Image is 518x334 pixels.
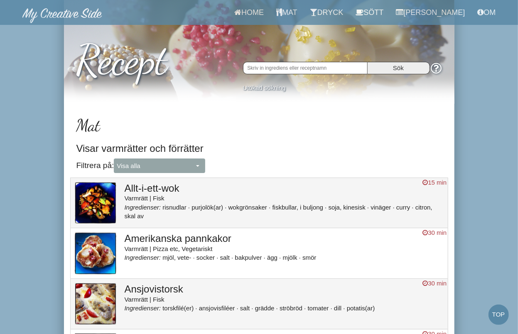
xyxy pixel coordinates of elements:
[162,254,195,261] li: mjöl, vete-
[240,305,253,312] li: salt
[329,204,369,211] li: soja, kinesisk
[368,62,430,74] input: Sök
[489,305,509,325] a: Top
[125,295,444,304] div: Varmrätt | Fisk
[125,194,444,202] div: Varmrätt | Fisk
[162,305,197,312] li: torskfilé(er)
[125,204,161,211] i: Ingredienser:
[76,158,442,173] h4: Filtrera på:
[117,161,194,170] span: Visa alla
[422,178,447,187] div: 15 min
[125,254,161,261] i: Ingredienser:
[235,254,265,261] li: bakpulver
[76,116,442,134] h2: Mat
[199,305,238,312] li: ansjovisfiléer
[267,254,281,261] li: ägg
[422,279,447,288] div: 30 min
[191,204,226,211] li: purjolök(ar)
[75,182,116,224] img: bild_83.jpg
[255,305,278,312] li: grädde
[125,305,161,312] i: Ingredienser:
[162,204,190,211] li: risnudlar
[334,305,345,312] li: dill
[308,305,332,312] li: tomater
[22,8,102,23] img: MyCreativeSide
[422,228,447,237] div: 30 min
[76,29,442,83] h1: Recept
[75,232,116,274] img: bild_254.jpg
[125,284,444,295] h3: Ansjovistorsk
[371,204,395,211] li: vinäger
[196,254,218,261] li: socker
[114,158,205,173] button: Visa alla
[220,254,233,261] li: salt
[273,204,327,211] li: fiskbullar, i buljong
[283,254,301,261] li: mjölk
[347,305,375,312] li: potatis(ar)
[243,84,286,91] a: Utökad sökning
[75,283,116,325] img: bild_358.jpg
[125,244,444,253] div: Varmrätt | Pizza etc, Vegetariskt
[243,62,368,74] input: Skriv in ingrediens eller receptnamn
[228,204,271,211] li: wokgrönsaker
[396,204,414,211] li: curry
[280,305,306,312] li: ströbröd
[125,183,444,194] h3: Allt-i-ett-wok
[302,254,316,261] li: smör
[76,143,442,154] h3: Visar varmrätter och förrätter
[125,233,444,244] h3: Amerikanska pannkakor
